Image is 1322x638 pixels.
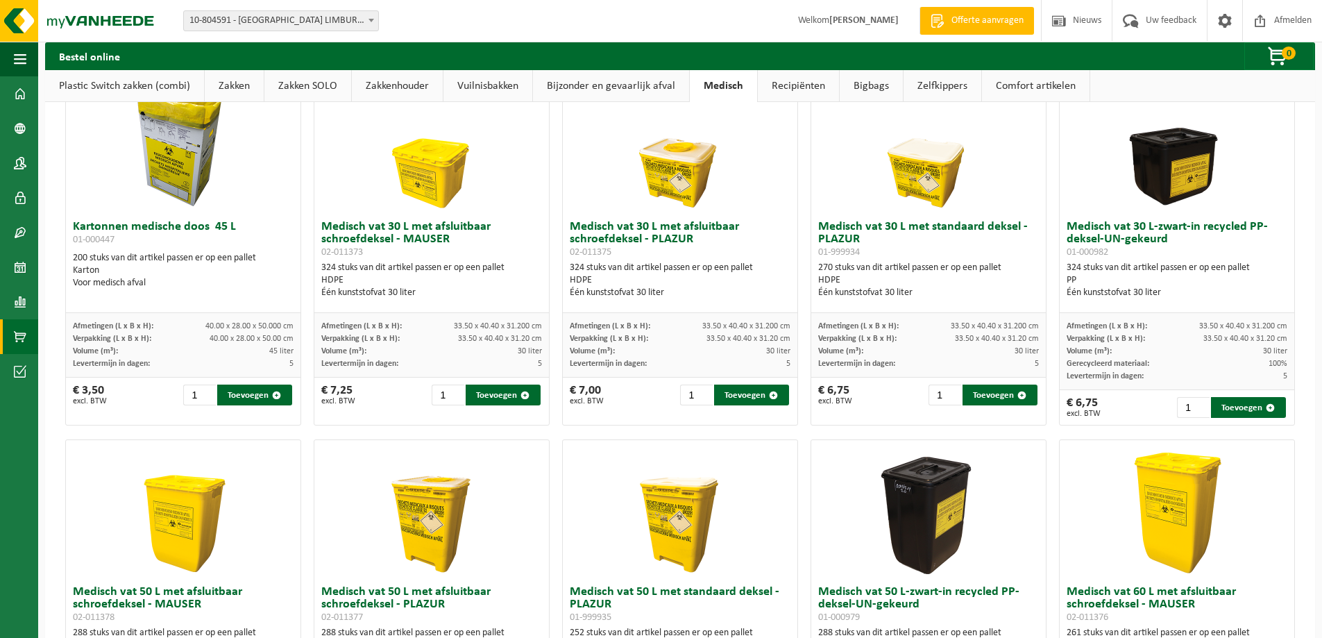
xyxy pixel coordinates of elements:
[1067,335,1145,343] span: Verpakking (L x B x H):
[73,322,153,330] span: Afmetingen (L x B x H):
[538,360,542,368] span: 5
[1067,586,1287,623] h3: Medisch vat 60 L met afsluitbaar schroefdeksel - MAUSER
[533,70,689,102] a: Bijzonder en gevaarlijk afval
[321,221,542,258] h3: Medisch vat 30 L met afsluitbaar schroefdeksel - MAUSER
[818,221,1039,258] h3: Medisch vat 30 L met standaard deksel - PLAZUR
[611,75,749,214] img: 02-011375
[466,385,541,405] button: Toevoegen
[1269,360,1287,368] span: 100%
[859,440,998,579] img: 01-000979
[432,385,464,405] input: 1
[321,247,363,258] span: 02-011373
[1282,47,1296,60] span: 0
[570,262,790,299] div: 324 stuks van dit artikel passen er op een pallet
[321,397,355,405] span: excl. BTW
[570,612,611,623] span: 01-999935
[570,586,790,623] h3: Medisch vat 50 L met standaard deksel - PLAZUR
[1067,247,1108,258] span: 01-000982
[183,385,216,405] input: 1
[362,75,501,214] img: 02-011373
[352,70,443,102] a: Zakkenhouder
[818,586,1039,623] h3: Medisch vat 50 L-zwart-in recycled PP-deksel-UN-gekeurd
[929,385,961,405] input: 1
[570,360,647,368] span: Levertermijn in dagen:
[1199,322,1287,330] span: 33.50 x 40.40 x 31.200 cm
[690,70,757,102] a: Medisch
[1035,360,1039,368] span: 5
[840,70,903,102] a: Bigbags
[818,274,1039,287] div: HDPE
[1015,347,1039,355] span: 30 liter
[818,335,897,343] span: Verpakking (L x B x H):
[818,385,852,405] div: € 6,75
[321,586,542,623] h3: Medisch vat 50 L met afsluitbaar schroefdeksel - PLAZUR
[1263,347,1287,355] span: 30 liter
[73,252,294,289] div: 200 stuks van dit artikel passen er op een pallet
[818,247,860,258] span: 01-999934
[706,335,790,343] span: 33.50 x 40.40 x 31.20 cm
[73,586,294,623] h3: Medisch vat 50 L met afsluitbaar schroefdeksel - MAUSER
[321,335,400,343] span: Verpakking (L x B x H):
[1067,322,1147,330] span: Afmetingen (L x B x H):
[217,385,292,405] button: Toevoegen
[1067,410,1101,418] span: excl. BTW
[73,265,294,277] div: Karton
[680,385,713,405] input: 1
[570,335,648,343] span: Verpakking (L x B x H):
[570,221,790,258] h3: Medisch vat 30 L met afsluitbaar schroefdeksel - PLAZUR
[321,612,363,623] span: 02-011377
[818,287,1039,299] div: Één kunststofvat 30 liter
[269,347,294,355] span: 45 liter
[982,70,1090,102] a: Comfort artikelen
[786,360,790,368] span: 5
[73,277,294,289] div: Voor medisch afval
[570,287,790,299] div: Één kunststofvat 30 liter
[1067,287,1287,299] div: Één kunststofvat 30 liter
[818,322,899,330] span: Afmetingen (L x B x H):
[1067,360,1149,368] span: Gerecycleerd materiaal:
[570,385,604,405] div: € 7,00
[829,15,899,26] strong: [PERSON_NAME]
[1067,372,1144,380] span: Levertermijn in dagen:
[1177,397,1210,418] input: 1
[210,335,294,343] span: 40.00 x 28.00 x 50.00 cm
[205,70,264,102] a: Zakken
[818,360,895,368] span: Levertermijn in dagen:
[289,360,294,368] span: 5
[818,262,1039,299] div: 270 stuks van dit artikel passen er op een pallet
[321,347,366,355] span: Volume (m³):
[1067,347,1112,355] span: Volume (m³):
[818,347,863,355] span: Volume (m³):
[73,397,107,405] span: excl. BTW
[321,287,542,299] div: Één kunststofvat 30 liter
[702,322,790,330] span: 33.50 x 40.40 x 31.200 cm
[321,385,355,405] div: € 7,25
[321,262,542,299] div: 324 stuks van dit artikel passen er op een pallet
[963,385,1037,405] button: Toevoegen
[1244,42,1314,70] button: 0
[321,360,398,368] span: Levertermijn in dagen:
[1067,221,1287,258] h3: Medisch vat 30 L-zwart-in recycled PP-deksel-UN-gekeurd
[73,335,151,343] span: Verpakking (L x B x H):
[114,75,253,214] img: 01-000447
[766,347,790,355] span: 30 liter
[570,247,611,258] span: 02-011375
[321,274,542,287] div: HDPE
[818,397,852,405] span: excl. BTW
[904,70,981,102] a: Zelfkippers
[951,322,1039,330] span: 33.50 x 40.40 x 31.200 cm
[73,385,107,405] div: € 3,50
[714,385,789,405] button: Toevoegen
[518,347,542,355] span: 30 liter
[184,11,378,31] span: 10-804591 - SABCA LIMBURG NV - LUMMEN
[73,360,150,368] span: Levertermijn in dagen:
[443,70,532,102] a: Vuilnisbakken
[955,335,1039,343] span: 33.50 x 40.40 x 31.20 cm
[264,70,351,102] a: Zakken SOLO
[73,235,115,245] span: 01-000447
[570,274,790,287] div: HDPE
[45,70,204,102] a: Plastic Switch zakken (combi)
[183,10,379,31] span: 10-804591 - SABCA LIMBURG NV - LUMMEN
[454,322,542,330] span: 33.50 x 40.40 x 31.200 cm
[1203,335,1287,343] span: 33.50 x 40.40 x 31.20 cm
